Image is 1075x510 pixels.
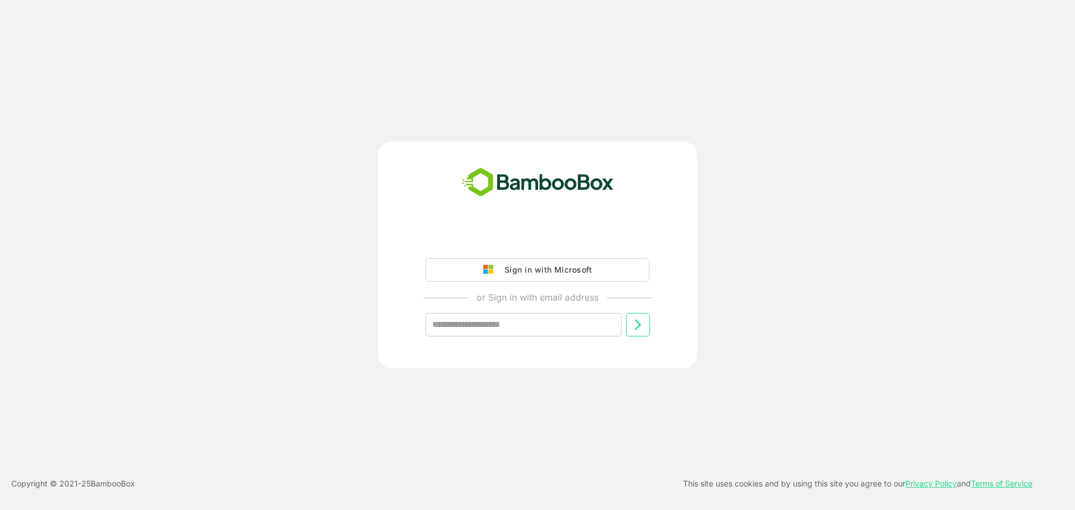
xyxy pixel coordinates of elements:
[905,479,957,488] a: Privacy Policy
[483,265,499,275] img: google
[683,477,1032,490] p: This site uses cookies and by using this site you agree to our and
[426,258,649,282] button: Sign in with Microsoft
[476,291,599,304] p: or Sign in with email address
[971,479,1032,488] a: Terms of Service
[499,263,592,277] div: Sign in with Microsoft
[420,227,655,251] iframe: Bouton "Se connecter avec Google"
[456,164,620,201] img: bamboobox
[11,477,135,490] p: Copyright © 2021- 25 BambooBox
